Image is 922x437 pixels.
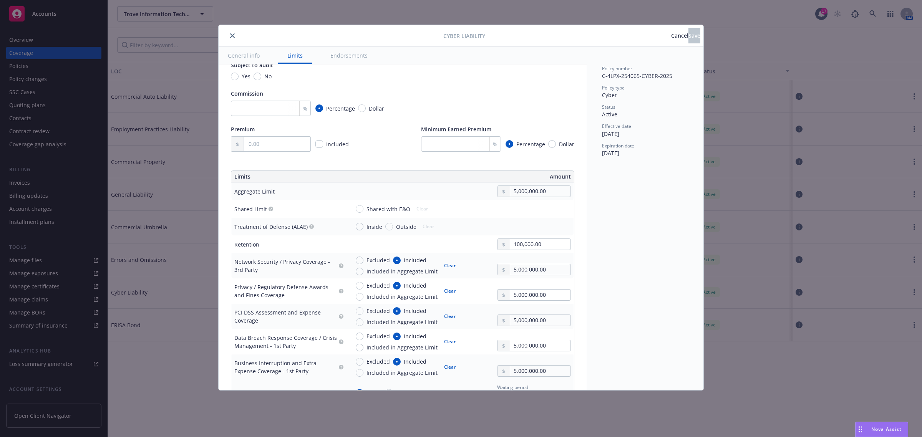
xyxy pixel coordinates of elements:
[242,72,250,80] span: Yes
[234,359,337,375] div: Business Interruption and Extra Expense Coverage - 1st Party
[231,90,263,97] span: Commission
[393,333,401,340] input: Included
[234,258,337,274] div: Network Security / Privacy Coverage - 3rd Party
[356,268,363,275] input: Included in Aggregate Limit
[234,308,337,324] div: PCI DSS Assessment and Expense Coverage
[315,104,323,112] input: Percentage
[356,293,363,301] input: Included in Aggregate Limit
[366,369,438,377] span: Included in Aggregate Limit
[234,283,337,299] div: Privacy / Regulatory Defense Awards and Fines Coverage
[406,171,574,182] th: Amount
[439,260,460,271] button: Clear
[410,387,430,398] button: Clear
[439,336,460,347] button: Clear
[393,257,401,264] input: Included
[356,369,363,377] input: Included in Aggregate Limit
[439,286,460,296] button: Clear
[366,293,438,301] span: Included in Aggregate Limit
[856,422,865,437] div: Drag to move
[497,384,528,391] span: Waiting period
[404,281,426,290] span: Included
[855,422,908,437] button: Nova Assist
[366,205,410,213] span: Shared with E&O
[356,282,363,290] input: Excluded
[356,257,363,264] input: Excluded
[602,123,631,129] span: Effective date
[228,31,237,40] button: close
[231,73,239,80] input: Yes
[356,344,363,351] input: Included in Aggregate Limit
[602,72,672,79] span: C-4LPX-254065-CYBER-2025
[559,140,574,148] span: Dollar
[366,281,390,290] span: Excluded
[671,32,688,39] span: Cancel
[510,186,570,197] input: 0.00
[393,307,401,315] input: Included
[366,318,438,326] span: Included in Aggregate Limit
[602,111,617,118] span: Active
[366,358,390,366] span: Excluded
[510,264,570,275] input: 0.00
[385,389,393,397] input: Days
[404,307,426,315] span: Included
[356,205,363,213] input: Shared with E&O
[234,334,337,350] div: Data Breach Response Coverage / Crisis Management - 1st Party
[421,126,491,133] span: Minimum Earned Premium
[366,332,390,340] span: Excluded
[602,130,619,137] span: [DATE]
[404,358,426,366] span: Included
[493,140,497,148] span: %
[385,223,393,230] input: Outside
[254,73,261,80] input: No
[366,307,390,315] span: Excluded
[404,332,426,340] span: Included
[506,140,513,148] input: Percentage
[510,366,570,376] input: 0.00
[366,267,438,275] span: Included in Aggregate Limit
[366,256,390,264] span: Excluded
[234,223,308,231] div: Treatment of Defense (ALAE)
[303,104,307,113] span: %
[231,61,273,69] span: Subject to audit
[510,340,570,351] input: 0.00
[264,72,272,80] span: No
[393,282,401,290] input: Included
[510,290,570,300] input: 0.00
[396,223,416,231] span: Outside
[278,47,312,64] button: Limits
[326,104,355,113] span: Percentage
[602,142,634,149] span: Expiration date
[356,358,363,366] input: Excluded
[602,91,617,99] span: Cyber
[244,137,310,151] input: 0.00
[231,171,368,182] th: Limits
[326,141,349,148] span: Included
[321,47,377,64] button: Endorsements
[366,389,382,397] span: Hours
[439,311,460,322] button: Clear
[231,126,255,133] span: Premium
[358,104,366,112] input: Dollar
[548,140,556,148] input: Dollar
[396,389,408,397] span: Days
[356,318,363,326] input: Included in Aggregate Limit
[602,65,632,72] span: Policy number
[356,223,363,230] input: Inside
[602,149,619,157] span: [DATE]
[356,389,363,397] input: Hours
[871,426,902,432] span: Nova Assist
[516,140,545,148] span: Percentage
[439,362,460,372] button: Clear
[234,240,259,248] div: Retention
[688,32,700,39] span: Save
[671,28,688,43] button: Cancel
[510,315,570,326] input: 0.00
[219,47,269,64] button: General info
[602,84,625,91] span: Policy type
[234,205,267,213] div: Shared Limit
[369,104,384,113] span: Dollar
[443,32,485,40] span: Cyber Liability
[393,358,401,366] input: Included
[602,104,615,110] span: Status
[366,223,382,231] span: Inside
